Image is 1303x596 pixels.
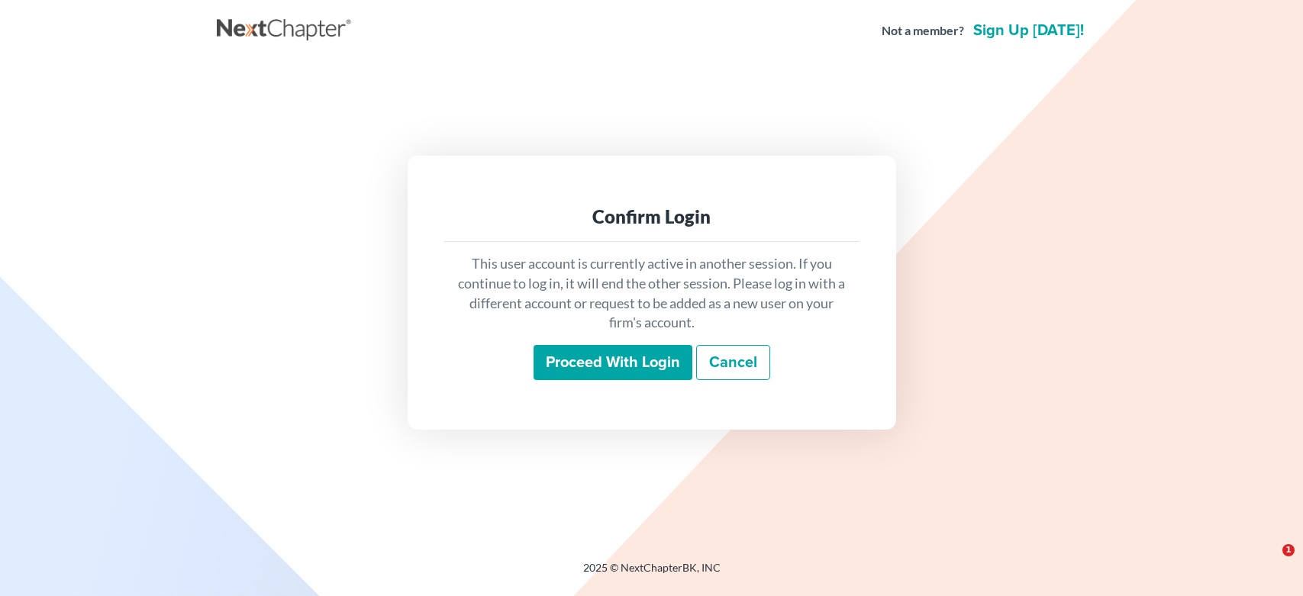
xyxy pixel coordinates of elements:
strong: Not a member? [882,22,964,40]
span: 1 [1282,544,1295,556]
a: Sign up [DATE]! [970,23,1087,38]
div: 2025 © NextChapterBK, INC [217,560,1087,588]
iframe: Intercom live chat [1251,544,1288,581]
input: Proceed with login [534,345,692,380]
p: This user account is currently active in another session. If you continue to log in, it will end ... [456,254,847,333]
a: Cancel [696,345,770,380]
div: Confirm Login [456,205,847,229]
